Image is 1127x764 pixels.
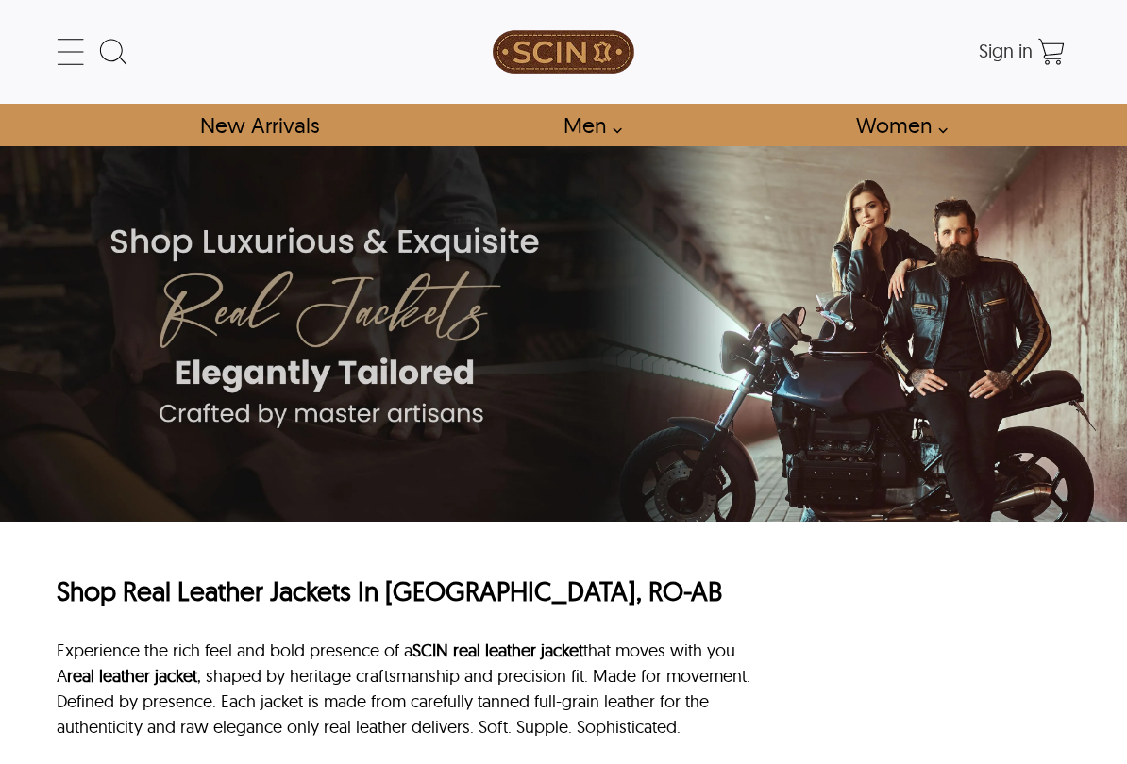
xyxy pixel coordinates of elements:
p: Experience the rich feel and bold presence of a that moves with you. A , shaped by heritage craft... [57,638,766,739]
img: SCIN [493,9,634,94]
a: SCIN [395,9,732,94]
span: Sign in [979,39,1033,62]
a: real leather jacket [453,639,583,661]
a: Sign in [979,45,1033,60]
a: Shop Women Leather Jackets [834,104,958,146]
h1: Shop Real Leather Jackets In [GEOGRAPHIC_DATA], RO-AB [57,574,766,608]
a: Shopping Cart [1033,33,1070,71]
a: SCIN [412,639,448,661]
a: shop men's leather jackets [542,104,632,146]
a: Shop New Arrivals [178,104,340,146]
a: real leather jacket [67,665,197,687]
